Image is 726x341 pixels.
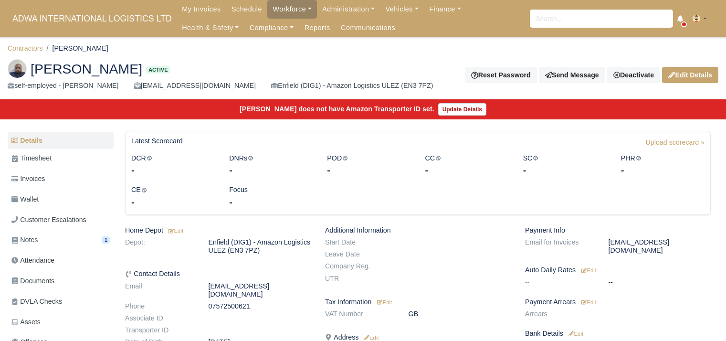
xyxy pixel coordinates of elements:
[8,44,43,52] a: Contractors
[539,67,605,83] a: Send Message
[131,163,215,177] div: -
[325,226,511,234] h6: Additional Information
[579,298,596,306] a: Edit
[518,238,601,255] dt: Email for Invoices
[124,153,222,177] div: DCR
[8,272,114,290] a: Documents
[525,330,711,338] h6: Bank Details
[222,153,320,177] div: DNRs
[11,296,62,307] span: DVLA Checks
[222,184,320,209] div: Focus
[621,163,705,177] div: -
[244,19,299,37] a: Compliance
[523,163,607,177] div: -
[377,299,392,305] small: Edit
[118,314,201,322] dt: Associate ID
[118,326,201,334] dt: Transporter ID
[299,19,336,37] a: Reports
[614,153,712,177] div: PHR
[177,19,244,37] a: Health & Safety
[465,67,537,83] button: Reset Password
[11,234,38,245] span: Notes
[125,226,311,234] h6: Home Depot
[118,302,201,310] dt: Phone
[11,153,52,164] span: Timesheet
[646,137,705,153] a: Upload scorecard »
[318,262,401,270] dt: Company Reg.
[525,266,711,274] h6: Auto Daily Rates
[318,310,401,318] dt: VAT Number
[271,80,433,91] div: Enfield (DIG1) - Amazon Logistics ULEZ (EN3 7PZ)
[362,335,379,341] small: Edit
[601,278,718,287] dd: --
[318,238,401,246] dt: Start Date
[530,10,673,28] input: Search...
[518,278,601,287] dt: --
[8,190,114,209] a: Wallet
[601,238,718,255] dd: [EMAIL_ADDRESS][DOMAIN_NAME]
[318,275,401,283] dt: UTR
[8,80,119,91] div: self-employed - [PERSON_NAME]
[8,149,114,168] a: Timesheet
[131,137,183,145] h6: Latest Scorecard
[662,67,718,83] a: Edit Details
[167,226,183,234] a: Edit
[8,9,177,28] span: ADWA INTERNATIONAL LOGISTICS LTD
[0,52,726,99] div: Jordan Peart
[401,310,518,318] dd: GB
[134,80,256,91] div: [EMAIL_ADDRESS][DOMAIN_NAME]
[8,313,114,331] a: Assets
[8,10,177,28] a: ADWA INTERNATIONAL LOGISTICS LTD
[201,238,318,255] dd: Enfield (DIG1) - Amazon Logistics ULEZ (EN3 7PZ)
[118,238,201,255] dt: Depot:
[31,62,142,75] span: [PERSON_NAME]
[102,236,110,244] span: 1
[11,276,54,287] span: Documents
[8,170,114,188] a: Invoices
[362,333,379,341] a: Edit
[201,282,318,298] dd: [EMAIL_ADDRESS][DOMAIN_NAME]
[201,302,318,310] dd: 07572500621
[11,214,86,225] span: Customer Escalations
[146,66,170,74] span: Active
[525,298,711,306] h6: Payment Arrears
[8,231,114,249] a: Notes 1
[567,331,583,337] small: Edit
[11,173,45,184] span: Invoices
[318,250,401,258] dt: Leave Date
[567,330,583,337] a: Edit
[418,153,516,177] div: CC
[11,317,41,328] span: Assets
[525,226,711,234] h6: Payment Info
[581,299,596,305] small: Edit
[438,103,486,116] a: Update Details
[118,282,201,298] dt: Email
[131,195,215,209] div: -
[229,195,313,209] div: -
[124,184,222,209] div: CE
[320,153,418,177] div: POD
[579,266,596,274] a: Edit
[581,267,596,273] small: Edit
[43,43,108,54] li: [PERSON_NAME]
[375,298,392,306] a: Edit
[11,255,54,266] span: Attendance
[8,211,114,229] a: Customer Escalations
[8,292,114,311] a: DVLA Checks
[229,163,313,177] div: -
[325,298,511,306] h6: Tax Information
[8,132,114,149] a: Details
[125,270,311,278] h6: Contact Details
[516,153,614,177] div: SC
[336,19,401,37] a: Communications
[607,67,660,83] a: Deactivate
[425,163,508,177] div: -
[8,251,114,270] a: Attendance
[167,228,183,234] small: Edit
[11,194,39,205] span: Wallet
[327,163,410,177] div: -
[518,310,601,318] dt: Arrears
